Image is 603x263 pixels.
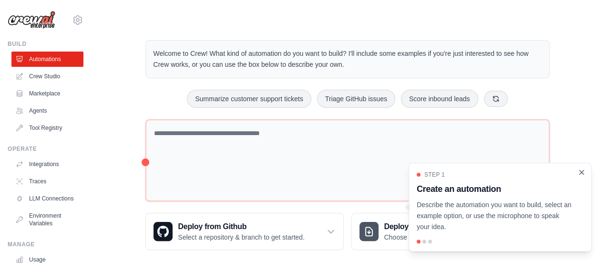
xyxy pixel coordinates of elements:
div: Manage [8,241,83,248]
a: Agents [11,103,83,118]
button: Score inbound leads [401,90,478,108]
a: Environment Variables [11,208,83,231]
p: Choose a zip file to upload. [384,232,465,242]
button: Summarize customer support tickets [187,90,311,108]
a: Marketplace [11,86,83,101]
h3: Deploy from Github [178,221,305,232]
p: Select a repository & branch to get started. [178,232,305,242]
span: Step 1 [424,171,445,179]
a: Traces [11,174,83,189]
img: Logo [8,11,55,29]
iframe: Chat Widget [555,217,603,263]
a: Integrations [11,157,83,172]
div: Build [8,40,83,48]
a: Automations [11,52,83,67]
p: Welcome to Crew! What kind of automation do you want to build? I'll include some examples if you'... [153,48,542,70]
button: Triage GitHub issues [317,90,395,108]
a: Tool Registry [11,120,83,136]
h3: Deploy from zip file [384,221,465,232]
button: Close walkthrough [578,168,585,176]
p: Describe the automation you want to build, select an example option, or use the microphone to spe... [417,200,572,232]
div: Operate [8,145,83,153]
a: LLM Connections [11,191,83,206]
h3: Create an automation [417,182,572,196]
a: Crew Studio [11,69,83,84]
